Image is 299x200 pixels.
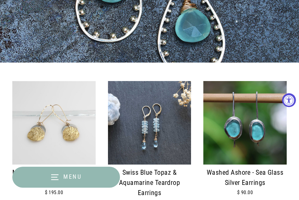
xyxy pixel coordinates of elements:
[108,168,191,198] div: Swiss Blue Topaz & Aquamarine Teardrop Earrings
[63,173,82,180] span: Menu
[108,81,191,165] img: Swiss Blue Topaz stack and Aquamarine teardrop detail in gold-filled wire wrap setting
[282,93,296,107] button: Accessibility Widget, click to open
[237,190,253,195] span: $ 90.00
[45,190,63,195] span: $ 195.00
[203,168,287,188] div: Washed Ashore - Sea Glass Silver Earrings
[12,167,120,188] button: Menu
